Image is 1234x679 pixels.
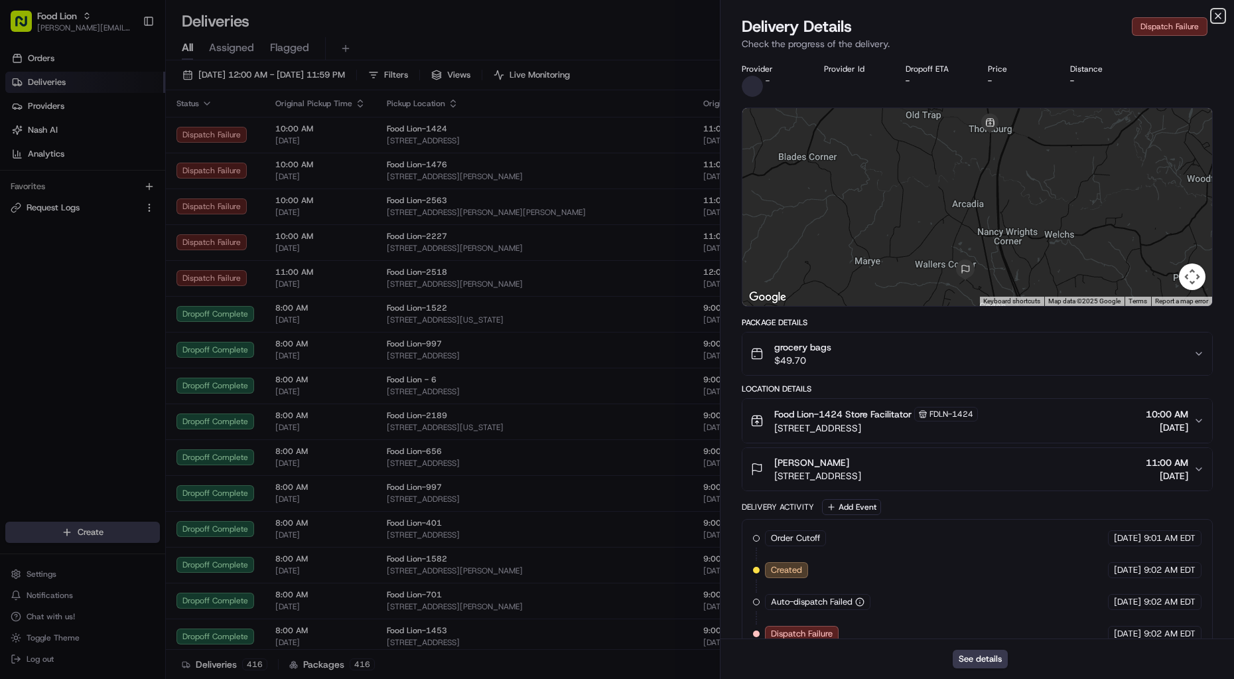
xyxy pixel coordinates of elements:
div: Distance [1070,64,1131,74]
div: Provider [742,64,803,74]
button: grocery bags$49.70 [742,333,1212,375]
span: 9:02 AM EDT [1144,628,1196,640]
button: Food Lion-1424 Store FacilitatorFDLN-1424[STREET_ADDRESS]10:00 AM[DATE] [742,399,1212,443]
p: Welcome 👋 [13,53,241,74]
div: Delivery Activity [742,502,814,512]
div: Provider Id [824,64,885,74]
span: FDLN-1424 [929,409,973,419]
span: Created [771,564,802,576]
div: - [1070,76,1131,86]
a: Terms [1129,297,1147,305]
button: See details [953,650,1008,668]
button: [PERSON_NAME][STREET_ADDRESS]11:00 AM[DATE] [742,448,1212,490]
a: Report a map error [1155,297,1208,305]
div: - [988,76,1049,86]
button: Map camera controls [1179,264,1205,290]
span: [STREET_ADDRESS] [774,421,978,435]
span: [DATE] [1114,564,1141,576]
input: Clear [34,86,219,100]
div: 💻 [112,194,123,204]
span: Dispatch Failure [771,628,833,640]
span: [DATE] [1114,628,1141,640]
div: Start new chat [45,127,218,140]
span: [DATE] [1114,532,1141,544]
span: Map data ©2025 Google [1048,297,1121,305]
span: [DATE] [1146,469,1188,483]
span: Pylon [132,225,161,235]
span: 9:01 AM EDT [1144,532,1196,544]
a: Powered byPylon [94,224,161,235]
button: Add Event [822,499,881,515]
span: [STREET_ADDRESS] [774,469,861,483]
img: Google [746,289,789,306]
span: [DATE] [1146,421,1188,434]
div: Location Details [742,384,1213,394]
span: 11:00 AM [1146,456,1188,469]
span: Order Cutoff [771,532,820,544]
span: Knowledge Base [27,192,102,206]
img: Nash [13,13,40,40]
img: 1736555255976-a54dd68f-1ca7-489b-9aae-adbdc363a1c4 [13,127,37,151]
span: Auto-dispatch Failed [771,596,853,608]
span: $49.70 [774,354,831,367]
span: [DATE] [1114,596,1141,608]
div: 📗 [13,194,24,204]
span: grocery bags [774,340,831,354]
a: 💻API Documentation [107,187,218,211]
div: Price [988,64,1049,74]
div: Dropoff ETA [906,64,967,74]
span: Delivery Details [742,16,852,37]
p: Check the progress of the delivery. [742,37,1213,50]
span: - [766,76,770,86]
div: Package Details [742,317,1213,328]
span: 9:02 AM EDT [1144,564,1196,576]
button: Keyboard shortcuts [983,297,1040,306]
div: - [906,76,967,86]
span: 9:02 AM EDT [1144,596,1196,608]
span: [PERSON_NAME] [774,456,849,469]
a: 📗Knowledge Base [8,187,107,211]
span: API Documentation [125,192,213,206]
div: We're available if you need us! [45,140,168,151]
button: Start new chat [226,131,241,147]
span: 10:00 AM [1146,408,1188,421]
span: Food Lion-1424 Store Facilitator [774,408,912,421]
a: Open this area in Google Maps (opens a new window) [746,289,789,306]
